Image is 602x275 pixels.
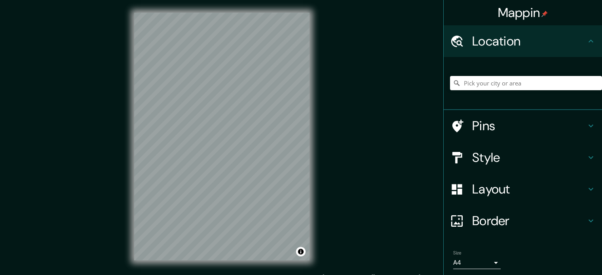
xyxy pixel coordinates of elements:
label: Size [453,250,461,256]
input: Pick your city or area [450,76,602,90]
div: Location [444,25,602,57]
canvas: Map [134,13,310,260]
div: A4 [453,256,501,269]
img: pin-icon.png [541,11,548,17]
h4: Border [472,213,586,229]
h4: Mappin [498,5,548,21]
h4: Layout [472,181,586,197]
button: Toggle attribution [296,247,306,256]
div: Pins [444,110,602,142]
div: Style [444,142,602,173]
div: Layout [444,173,602,205]
h4: Style [472,150,586,165]
div: Border [444,205,602,237]
h4: Pins [472,118,586,134]
h4: Location [472,33,586,49]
